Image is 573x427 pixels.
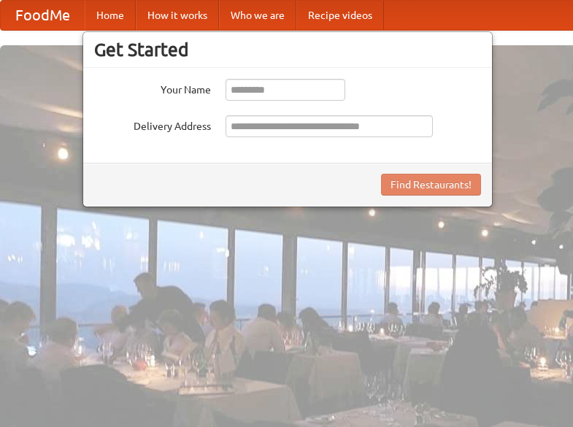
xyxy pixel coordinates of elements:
[381,174,481,196] button: Find Restaurants!
[85,1,136,30] a: Home
[296,1,384,30] a: Recipe videos
[94,39,481,61] h3: Get Started
[94,79,211,97] label: Your Name
[136,1,219,30] a: How it works
[1,1,85,30] a: FoodMe
[94,115,211,134] label: Delivery Address
[219,1,296,30] a: Who we are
